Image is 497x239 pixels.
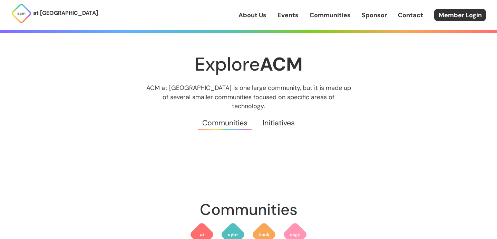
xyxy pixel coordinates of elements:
a: Initiatives [255,111,302,135]
a: Events [277,11,299,20]
a: Communities [195,111,255,135]
a: Communities [310,11,351,20]
h1: Explore [83,54,414,74]
h2: Communities [83,197,414,222]
strong: ACM [260,52,303,76]
p: at [GEOGRAPHIC_DATA] [33,9,98,18]
a: Sponsor [362,11,387,20]
a: at [GEOGRAPHIC_DATA] [11,3,98,24]
a: Contact [398,11,423,20]
a: About Us [238,11,266,20]
img: ACM Logo [11,3,32,24]
a: Member Login [434,9,486,21]
p: ACM at [GEOGRAPHIC_DATA] is one large community, but it is made up of several smaller communities... [140,83,357,110]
